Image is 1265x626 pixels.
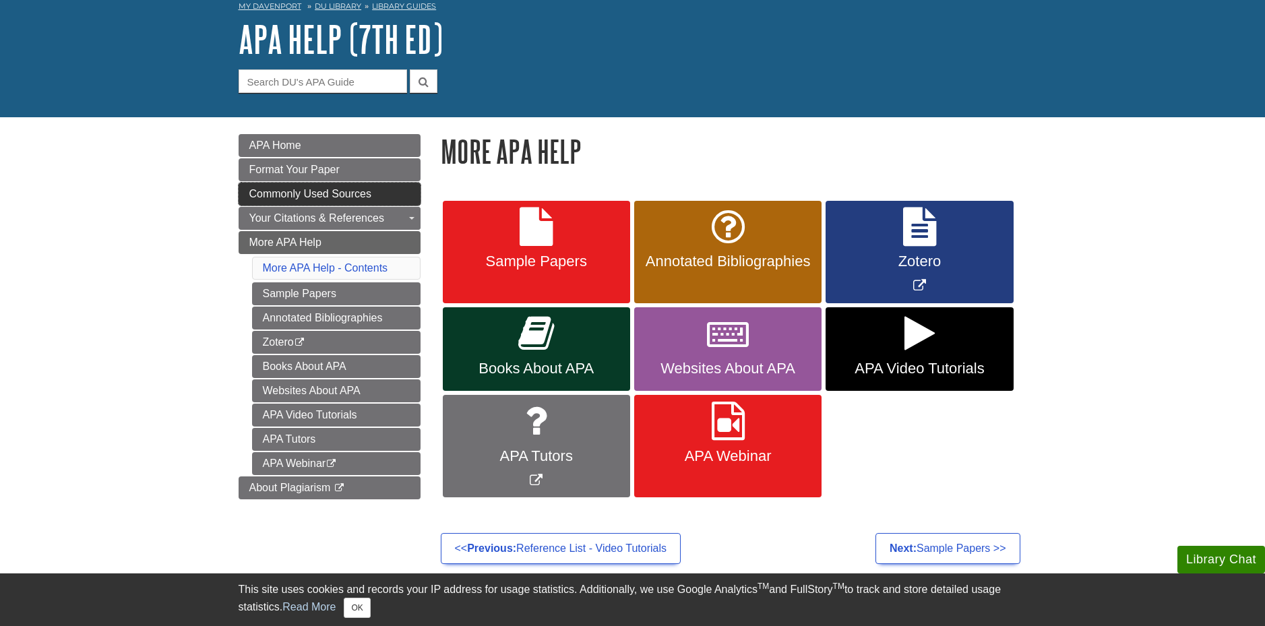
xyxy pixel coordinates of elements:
span: Sample Papers [453,253,620,270]
a: Commonly Used Sources [239,183,421,206]
a: APA Tutors [252,428,421,451]
a: APA Help (7th Ed) [239,18,443,60]
a: Zotero [252,331,421,354]
span: Commonly Used Sources [249,188,371,199]
sup: TM [833,582,844,591]
a: Next:Sample Papers >> [875,533,1020,564]
a: Link opens in new window [826,201,1013,304]
a: Read More [282,601,336,613]
a: Websites About APA [252,379,421,402]
div: This site uses cookies and records your IP address for usage statistics. Additionally, we use Goo... [239,582,1027,618]
a: Format Your Paper [239,158,421,181]
a: APA Video Tutorials [826,307,1013,391]
a: Sample Papers [443,201,630,304]
a: My Davenport [239,1,301,12]
span: More APA Help [249,237,321,248]
span: APA Tutors [453,447,620,465]
a: DU Library [315,1,361,11]
a: Books About APA [443,307,630,391]
a: More APA Help - Contents [263,262,388,274]
strong: Next: [890,542,917,554]
strong: Previous: [467,542,516,554]
i: This link opens in a new window [326,460,337,468]
span: APA Webinar [644,447,811,465]
span: Your Citations & References [249,212,384,224]
div: Guide Page Menu [239,134,421,499]
span: Annotated Bibliographies [644,253,811,270]
span: Format Your Paper [249,164,340,175]
a: Annotated Bibliographies [634,201,822,304]
span: Books About APA [453,360,620,377]
button: Library Chat [1177,546,1265,573]
i: This link opens in a new window [334,484,345,493]
span: About Plagiarism [249,482,331,493]
a: APA Webinar [634,395,822,498]
h1: More APA Help [441,134,1027,168]
sup: TM [758,582,769,591]
i: This link opens in a new window [294,338,305,347]
a: More APA Help [239,231,421,254]
a: Your Citations & References [239,207,421,230]
a: Sample Papers [252,282,421,305]
a: <<Previous:Reference List - Video Tutorials [441,533,681,564]
a: APA Webinar [252,452,421,475]
a: About Plagiarism [239,476,421,499]
a: Annotated Bibliographies [252,307,421,330]
span: APA Video Tutorials [836,360,1003,377]
a: Library Guides [372,1,436,11]
span: Zotero [836,253,1003,270]
span: Websites About APA [644,360,811,377]
a: APA Video Tutorials [252,404,421,427]
a: Websites About APA [634,307,822,391]
a: Link opens in new window [443,395,630,498]
a: APA Home [239,134,421,157]
a: Books About APA [252,355,421,378]
button: Close [344,598,370,618]
span: APA Home [249,139,301,151]
input: Search DU's APA Guide [239,69,407,93]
